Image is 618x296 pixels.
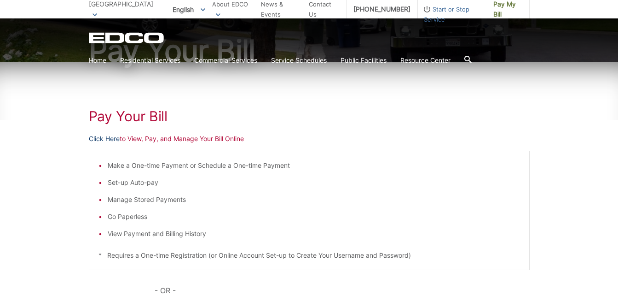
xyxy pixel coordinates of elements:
a: Resource Center [400,55,451,65]
a: Service Schedules [271,55,327,65]
a: Home [89,55,106,65]
a: Click Here [89,134,120,144]
p: * Requires a One-time Registration (or Online Account Set-up to Create Your Username and Password) [98,250,520,260]
li: View Payment and Billing History [108,229,520,239]
li: Set-up Auto-pay [108,178,520,188]
a: Residential Services [120,55,180,65]
h1: Pay Your Bill [89,108,530,124]
p: to View, Pay, and Manage Your Bill Online [89,134,530,144]
a: EDCD logo. Return to the homepage. [89,32,165,43]
a: Commercial Services [194,55,257,65]
li: Make a One-time Payment or Schedule a One-time Payment [108,160,520,171]
li: Manage Stored Payments [108,195,520,205]
span: English [166,2,212,17]
li: Go Paperless [108,212,520,222]
a: Public Facilities [341,55,387,65]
